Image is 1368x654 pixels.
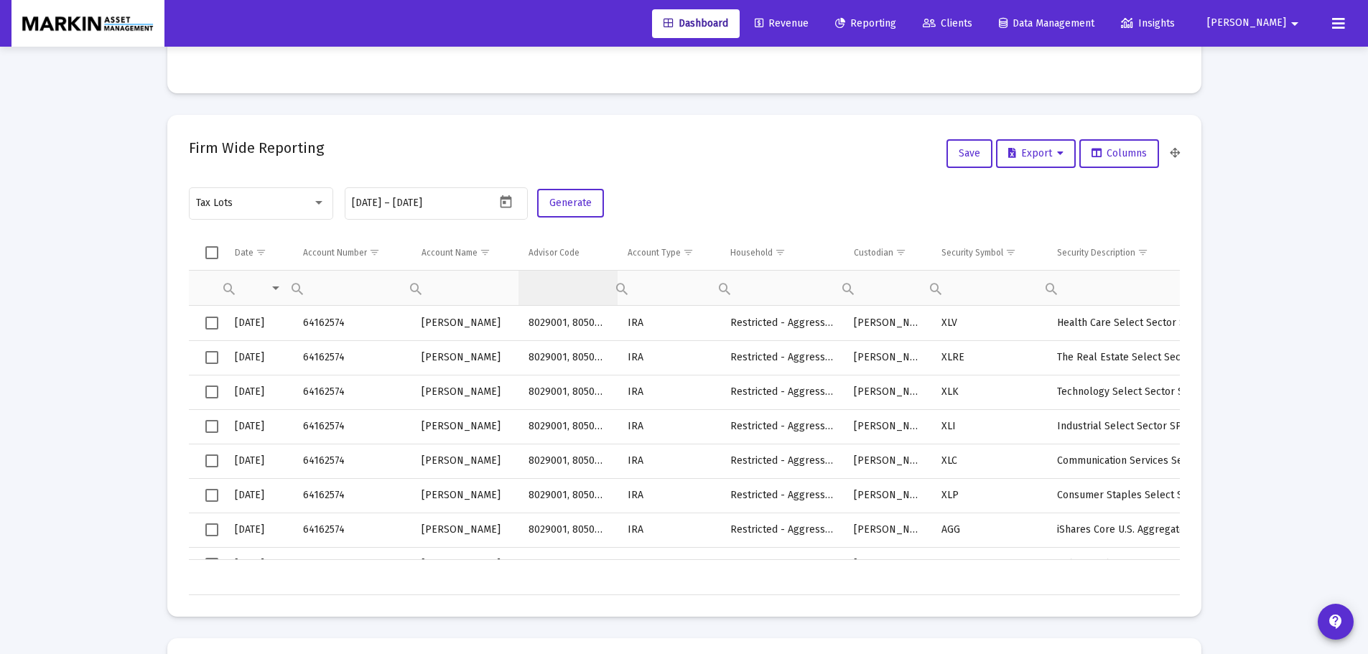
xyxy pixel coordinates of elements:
td: Restricted - Aggressive [720,306,844,340]
div: Select row [205,386,218,398]
mat-icon: contact_support [1327,613,1344,630]
img: Dashboard [22,9,154,38]
td: [DATE] [225,478,294,513]
div: Select row [205,351,218,364]
td: Health Care Select Sector SPDR Fund [1047,306,1293,340]
div: Account Name [422,247,478,258]
td: 64162574 [293,513,411,547]
td: XLU [931,547,1047,581]
td: [PERSON_NAME] [411,375,519,409]
div: Select row [205,558,218,571]
div: Select row [205,489,218,502]
div: Household [730,247,773,258]
td: [PERSON_NAME] [844,340,931,375]
td: [PERSON_NAME] [844,375,931,409]
span: Show filter options for column 'Account Name' [480,247,490,258]
td: Column Security Description [1047,236,1293,271]
td: Filter cell [411,271,519,306]
span: Insights [1121,17,1175,29]
span: Show filter options for column 'Account Type' [683,247,694,258]
span: Show filter options for column 'Account Number' [369,247,380,258]
td: [PERSON_NAME] [844,547,931,581]
div: Account Number [303,247,367,258]
span: – [384,197,390,209]
td: IRA [618,340,720,375]
span: Clients [923,17,972,29]
h2: Firm Wide Reporting [189,136,324,159]
td: Restricted - Aggressive [720,444,844,478]
td: [DATE] [225,306,294,340]
td: Restricted - Aggressive [720,375,844,409]
td: 8029001, 8050092 [518,340,618,375]
td: [DATE] [225,340,294,375]
td: [PERSON_NAME] [844,478,931,513]
td: XLRE [931,340,1047,375]
td: IRA [618,547,720,581]
td: IRA [618,478,720,513]
input: End date [393,197,462,209]
td: Filter cell [931,271,1047,306]
td: [PERSON_NAME] [411,306,519,340]
td: Column Household [720,236,844,271]
td: Column Advisor Code [518,236,618,271]
td: [DATE] [225,409,294,444]
td: [DATE] [225,375,294,409]
span: Dashboard [664,17,728,29]
button: Export [996,139,1076,168]
td: Column Account Number [293,236,411,271]
div: Security Description [1057,247,1135,258]
td: Filter cell [1047,271,1293,306]
td: [DATE] [225,547,294,581]
td: 8029001, 8050092 [518,513,618,547]
mat-icon: arrow_drop_down [1286,9,1303,38]
td: 64162574 [293,547,411,581]
div: Date [235,247,253,258]
a: Reporting [824,9,908,38]
td: 64162574 [293,409,411,444]
td: Filter cell [293,271,411,306]
div: Select row [205,454,218,467]
td: Column Account Type [618,236,720,271]
a: Data Management [987,9,1106,38]
span: Export [1008,147,1064,159]
td: Restricted - Aggressive [720,513,844,547]
td: Column Custodian [844,236,931,271]
td: 64162574 [293,306,411,340]
td: [PERSON_NAME] [411,444,519,478]
td: Column Account Name [411,236,519,271]
div: Advisor Code [529,247,580,258]
td: [PERSON_NAME] [411,478,519,513]
div: Select row [205,317,218,330]
td: [PERSON_NAME] [411,547,519,581]
td: Filter cell [618,271,720,306]
td: Filter cell [720,271,844,306]
td: [PERSON_NAME] [411,409,519,444]
td: Industrial Select Sector SPDR Fund [1047,409,1293,444]
span: Columns [1092,147,1147,159]
td: Consumer Staples Select Sector SPDR Fund [1047,478,1293,513]
button: Generate [537,189,604,218]
td: [PERSON_NAME] [411,513,519,547]
td: Filter cell [844,271,931,306]
div: Data grid [189,236,1180,595]
td: 8029001, 8050092 [518,306,618,340]
td: 8029001, 8050092 [518,444,618,478]
a: Insights [1109,9,1186,38]
button: Open calendar [495,192,516,212]
div: Select row [205,420,218,433]
td: 8029001, 8050092 [518,409,618,444]
td: Communication Services Select Sector SPDR Fund [1047,444,1293,478]
span: Revenue [755,17,809,29]
span: Show filter options for column 'Date' [256,247,266,258]
td: 64162574 [293,375,411,409]
span: Reporting [835,17,896,29]
span: Show filter options for column 'Household' [775,247,786,258]
td: XLV [931,306,1047,340]
button: [PERSON_NAME] [1190,9,1321,37]
td: XLK [931,375,1047,409]
td: IRA [618,375,720,409]
td: The Real Estate Select Sector SPDR Fund [1047,340,1293,375]
div: Select row [205,523,218,536]
td: [PERSON_NAME] [844,306,931,340]
td: IRA [618,409,720,444]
